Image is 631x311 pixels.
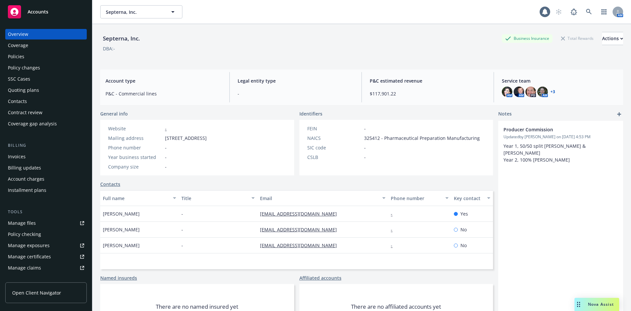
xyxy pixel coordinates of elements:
[370,90,486,97] span: $117,901.22
[460,242,467,249] span: No
[8,229,41,240] div: Policy checking
[103,242,140,249] span: [PERSON_NAME]
[364,144,366,151] span: -
[5,29,87,39] a: Overview
[5,142,87,149] div: Billing
[460,210,468,217] span: Yes
[165,125,167,132] a: -
[602,32,623,45] button: Actions
[537,87,548,97] img: photo
[181,242,183,249] span: -
[582,5,596,18] a: Search
[8,174,44,184] div: Account charges
[5,274,87,284] a: Manage BORs
[5,107,87,118] a: Contract review
[567,5,580,18] a: Report a Bug
[165,154,167,161] span: -
[100,110,128,117] span: General info
[558,34,597,42] div: Total Rewards
[100,190,179,206] button: Full name
[260,226,342,233] a: [EMAIL_ADDRESS][DOMAIN_NAME]
[108,125,162,132] div: Website
[5,151,87,162] a: Invoices
[391,211,398,217] a: -
[5,118,87,129] a: Coverage gap analysis
[391,242,398,248] a: -
[597,5,611,18] a: Switch app
[8,163,41,173] div: Billing updates
[391,226,398,233] a: -
[181,210,183,217] span: -
[103,45,115,52] div: DBA: -
[5,229,87,240] a: Policy checking
[5,40,87,51] a: Coverage
[8,29,28,39] div: Overview
[179,190,257,206] button: Title
[588,301,614,307] span: Nova Assist
[502,77,618,84] span: Service team
[108,154,162,161] div: Year business started
[8,40,28,51] div: Coverage
[364,135,480,142] span: 325412 - Pharmaceutical Preparation Manufacturing
[503,126,601,133] span: Producer Commission
[574,298,619,311] button: Nova Assist
[8,118,57,129] div: Coverage gap analysis
[514,87,524,97] img: photo
[498,110,512,118] span: Notes
[103,195,169,202] div: Full name
[307,135,362,142] div: NAICS
[100,34,143,43] div: Septerna, Inc.
[8,151,26,162] div: Invoices
[299,110,322,117] span: Identifiers
[8,185,46,195] div: Installment plans
[307,144,362,151] div: SIC code
[364,125,366,132] span: -
[526,87,536,97] img: photo
[8,218,36,228] div: Manage files
[307,125,362,132] div: FEIN
[100,181,120,188] a: Contacts
[351,303,441,311] span: There are no affiliated accounts yet
[108,144,162,151] div: Phone number
[257,190,388,206] button: Email
[364,154,366,161] span: -
[503,134,618,140] span: Updated by [PERSON_NAME] on [DATE] 4:53 PM
[106,9,163,15] span: Septerna, Inc.
[8,85,39,95] div: Quoting plans
[5,263,87,273] a: Manage claims
[8,96,27,107] div: Contacts
[8,251,51,262] div: Manage certificates
[238,77,354,84] span: Legal entity type
[5,96,87,107] a: Contacts
[498,121,623,168] div: Producer CommissionUpdatedby [PERSON_NAME] on [DATE] 4:53 PMYear 1, 50/50 split [PERSON_NAME] & [...
[8,74,30,84] div: SSC Cases
[165,163,167,170] span: -
[8,63,40,73] div: Policy changes
[5,63,87,73] a: Policy changes
[108,163,162,170] div: Company size
[103,210,140,217] span: [PERSON_NAME]
[5,163,87,173] a: Billing updates
[370,77,486,84] span: P&C estimated revenue
[5,240,87,251] a: Manage exposures
[8,51,24,62] div: Policies
[181,226,183,233] span: -
[454,195,483,202] div: Key contact
[388,190,451,206] button: Phone number
[5,85,87,95] a: Quoting plans
[574,298,583,311] div: Drag to move
[550,90,555,94] a: +3
[5,218,87,228] a: Manage files
[260,195,378,202] div: Email
[103,226,140,233] span: [PERSON_NAME]
[615,110,623,118] a: add
[260,242,342,248] a: [EMAIL_ADDRESS][DOMAIN_NAME]
[105,77,222,84] span: Account type
[307,154,362,161] div: CSLB
[181,195,247,202] div: Title
[552,5,565,18] a: Start snowing
[100,274,137,281] a: Named insureds
[8,107,42,118] div: Contract review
